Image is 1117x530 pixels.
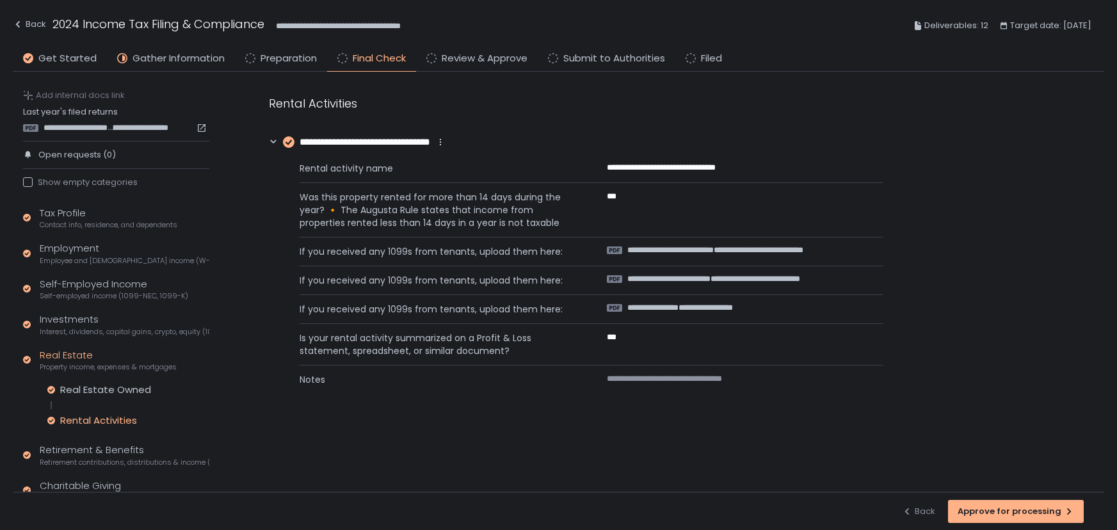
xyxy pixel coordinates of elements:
[902,506,935,517] div: Back
[38,51,97,66] span: Get Started
[13,15,46,36] button: Back
[269,95,883,112] div: Rental Activities
[40,256,209,266] span: Employee and [DEMOGRAPHIC_DATA] income (W-2s)
[40,362,177,372] span: Property income, expenses & mortgages
[442,51,527,66] span: Review & Approve
[300,162,576,175] span: Rental activity name
[40,479,145,503] div: Charitable Giving
[40,241,209,266] div: Employment
[13,17,46,32] div: Back
[300,191,576,229] span: Was this property rented for more than 14 days during the year? 🔸 The Augusta Rule states that in...
[40,220,177,230] span: Contact info, residence, and dependents
[40,291,188,301] span: Self-employed income (1099-NEC, 1099-K)
[40,327,209,337] span: Interest, dividends, capital gains, crypto, equity (1099s, K-1s)
[261,51,317,66] span: Preparation
[23,106,209,133] div: Last year's filed returns
[40,312,209,337] div: Investments
[38,149,116,161] span: Open requests (0)
[958,506,1074,517] div: Approve for processing
[40,443,209,467] div: Retirement & Benefits
[300,373,576,386] span: Notes
[133,51,225,66] span: Gather Information
[300,274,576,287] span: If you received any 1099s from tenants, upload them here:
[52,15,264,33] h1: 2024 Income Tax Filing & Compliance
[701,51,722,66] span: Filed
[60,383,151,396] div: Real Estate Owned
[563,51,665,66] span: Submit to Authorities
[60,414,137,427] div: Rental Activities
[924,18,988,33] span: Deliverables: 12
[948,500,1084,523] button: Approve for processing
[353,51,406,66] span: Final Check
[300,332,576,357] span: Is your rental activity summarized on a Profit & Loss statement, spreadsheet, or similar document?
[300,245,576,258] span: If you received any 1099s from tenants, upload them here:
[902,500,935,523] button: Back
[23,90,125,101] button: Add internal docs link
[1010,18,1091,33] span: Target date: [DATE]
[40,348,177,373] div: Real Estate
[40,206,177,230] div: Tax Profile
[300,303,576,316] span: If you received any 1099s from tenants, upload them here:
[40,277,188,301] div: Self-Employed Income
[40,458,209,467] span: Retirement contributions, distributions & income (1099-R, 5498)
